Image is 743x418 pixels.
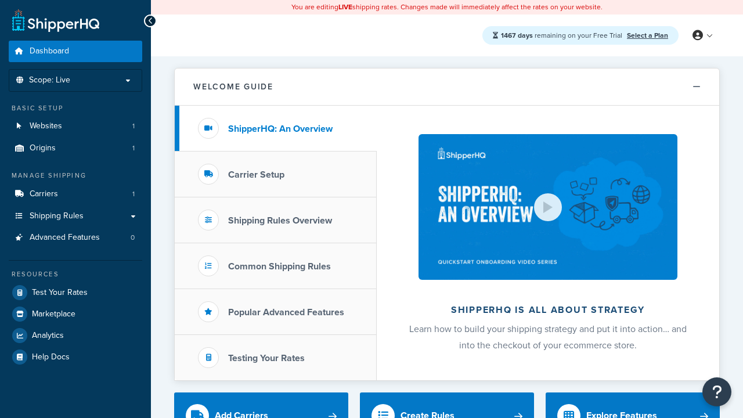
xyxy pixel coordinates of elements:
[9,103,142,113] div: Basic Setup
[9,227,142,248] a: Advanced Features0
[9,171,142,181] div: Manage Shipping
[228,124,333,134] h3: ShipperHQ: An Overview
[627,30,668,41] a: Select a Plan
[30,46,69,56] span: Dashboard
[9,347,142,367] a: Help Docs
[9,138,142,159] a: Origins1
[132,121,135,131] span: 1
[9,116,142,137] a: Websites1
[30,143,56,153] span: Origins
[501,30,624,41] span: remaining on your Free Trial
[228,353,305,363] h3: Testing Your Rates
[419,134,677,280] img: ShipperHQ is all about strategy
[29,75,70,85] span: Scope: Live
[9,282,142,303] a: Test Your Rates
[338,2,352,12] b: LIVE
[193,82,273,91] h2: Welcome Guide
[32,309,75,319] span: Marketplace
[501,30,533,41] strong: 1467 days
[30,233,100,243] span: Advanced Features
[30,189,58,199] span: Carriers
[9,304,142,325] a: Marketplace
[9,325,142,346] a: Analytics
[228,307,344,318] h3: Popular Advanced Features
[9,116,142,137] li: Websites
[9,269,142,279] div: Resources
[228,261,331,272] h3: Common Shipping Rules
[9,227,142,248] li: Advanced Features
[407,305,688,315] h2: ShipperHQ is all about strategy
[9,183,142,205] li: Carriers
[132,189,135,199] span: 1
[9,138,142,159] li: Origins
[175,69,719,106] button: Welcome Guide
[132,143,135,153] span: 1
[9,183,142,205] a: Carriers1
[32,331,64,341] span: Analytics
[30,211,84,221] span: Shipping Rules
[32,288,88,298] span: Test Your Rates
[228,170,284,180] h3: Carrier Setup
[9,206,142,227] a: Shipping Rules
[32,352,70,362] span: Help Docs
[409,322,687,352] span: Learn how to build your shipping strategy and put it into action… and into the checkout of your e...
[131,233,135,243] span: 0
[228,215,332,226] h3: Shipping Rules Overview
[702,377,731,406] button: Open Resource Center
[9,41,142,62] a: Dashboard
[30,121,62,131] span: Websites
